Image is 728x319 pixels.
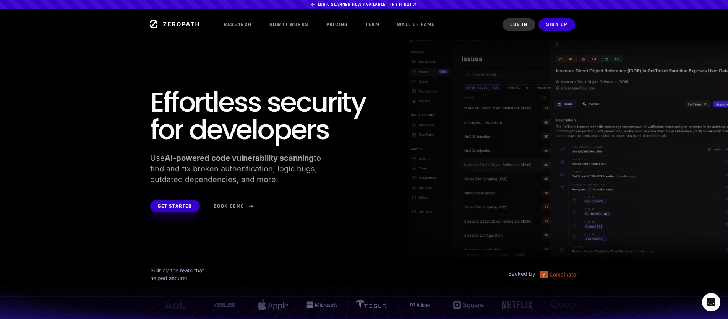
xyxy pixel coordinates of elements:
[389,18,443,31] a: Wall of Fame
[538,18,575,31] button: Sign Up
[206,200,261,212] button: Book Demo
[150,88,366,143] h1: Effortless security for developers
[216,18,259,31] a: Research
[262,18,316,31] a: How it Works
[150,200,200,212] button: Get Started
[508,270,578,278] p: Backed by
[150,267,206,282] p: Built by the team that helped secure:
[702,293,720,311] div: Open Intercom Messenger
[319,18,356,31] a: Pricing
[150,153,323,185] h3: Use to find and fix broken authentication, logic bugs, outdated dependencies, and more.
[165,153,314,163] span: AI-powered code vulnerability scanning
[503,18,535,31] button: Log In
[358,18,387,31] a: Team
